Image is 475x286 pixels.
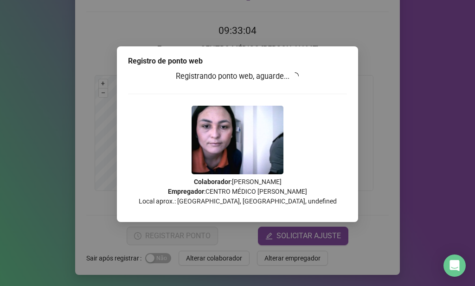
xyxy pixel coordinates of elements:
p: : [PERSON_NAME] : CENTRO MÉDICO [PERSON_NAME] Local aprox.: [GEOGRAPHIC_DATA], [GEOGRAPHIC_DATA],... [128,177,347,206]
strong: Empregador [168,188,204,195]
span: loading [291,72,299,80]
img: 2Q== [192,106,283,174]
div: Registro de ponto web [128,56,347,67]
h3: Registrando ponto web, aguarde... [128,70,347,83]
div: Open Intercom Messenger [443,254,466,277]
strong: Colaborador [194,178,231,185]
